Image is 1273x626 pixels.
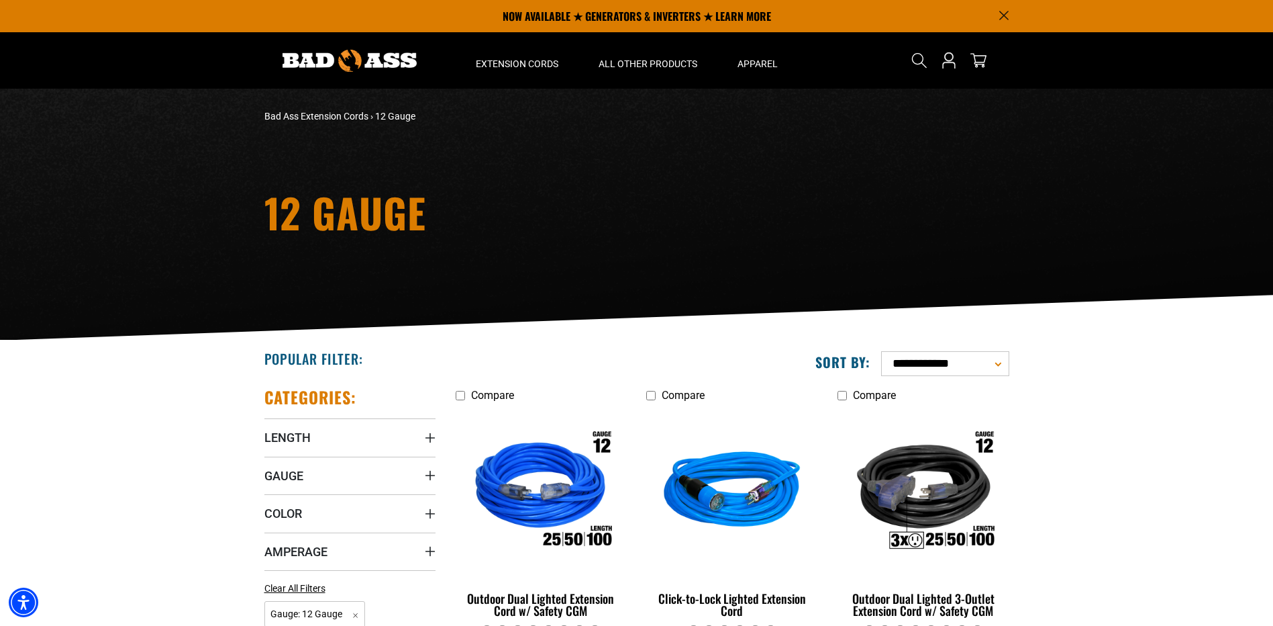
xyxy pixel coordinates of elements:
span: Compare [471,389,514,402]
span: Amperage [264,544,327,560]
span: Gauge [264,468,303,484]
a: Clear All Filters [264,582,331,596]
span: Compare [662,389,705,402]
a: Open this option [938,32,960,89]
div: Outdoor Dual Lighted 3-Outlet Extension Cord w/ Safety CGM [837,592,1009,617]
a: Outdoor Dual Lighted 3-Outlet Extension Cord w/ Safety CGM Outdoor Dual Lighted 3-Outlet Extensio... [837,408,1009,625]
summary: Color [264,494,436,532]
nav: breadcrumbs [264,109,754,124]
summary: All Other Products [578,32,717,89]
img: Outdoor Dual Lighted Extension Cord w/ Safety CGM [456,415,625,570]
div: Outdoor Dual Lighted Extension Cord w/ Safety CGM [456,592,627,617]
a: Bad Ass Extension Cords [264,111,368,122]
a: Outdoor Dual Lighted Extension Cord w/ Safety CGM Outdoor Dual Lighted Extension Cord w/ Safety CGM [456,408,627,625]
h1: 12 Gauge [264,192,754,232]
a: Gauge: 12 Gauge [264,607,366,620]
div: Click-to-Lock Lighted Extension Cord [646,592,817,617]
span: 12 Gauge [375,111,415,122]
span: All Other Products [599,58,697,70]
a: blue Click-to-Lock Lighted Extension Cord [646,408,817,625]
summary: Apparel [717,32,798,89]
h2: Popular Filter: [264,350,363,367]
img: blue [648,415,817,570]
span: Extension Cords [476,58,558,70]
span: Clear All Filters [264,583,325,594]
label: Sort by: [815,353,870,371]
summary: Search [909,50,930,71]
img: Bad Ass Extension Cords [283,50,417,72]
span: Compare [853,389,896,402]
summary: Extension Cords [456,32,578,89]
span: Apparel [737,58,778,70]
a: cart [968,52,989,69]
summary: Amperage [264,533,436,570]
span: Length [264,430,311,445]
span: Color [264,506,302,521]
summary: Length [264,418,436,456]
div: Accessibility Menu [9,588,38,617]
h2: Categories: [264,387,357,408]
span: › [370,111,373,122]
img: Outdoor Dual Lighted 3-Outlet Extension Cord w/ Safety CGM [839,415,1008,570]
summary: Gauge [264,457,436,494]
